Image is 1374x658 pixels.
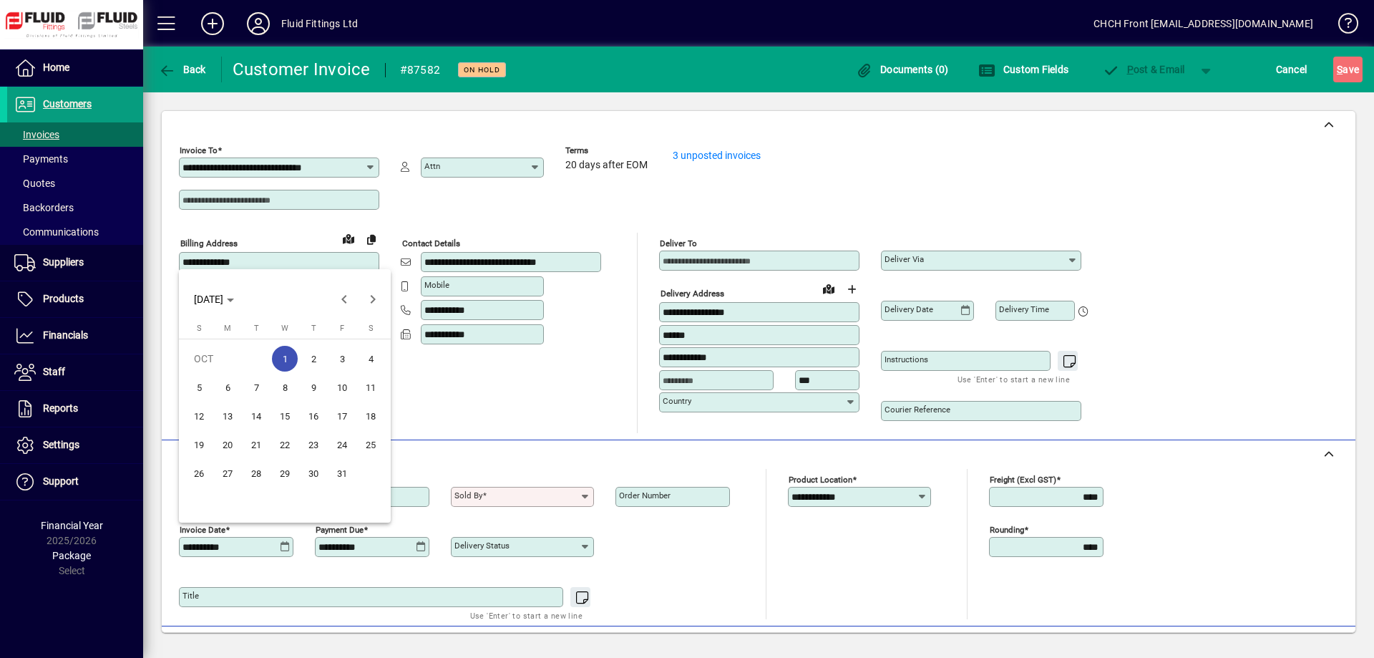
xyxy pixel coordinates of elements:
[301,460,326,486] span: 30
[243,460,269,486] span: 28
[328,402,356,430] button: Fri Oct 17 2025
[188,286,240,312] button: Choose month and year
[194,294,223,305] span: [DATE]
[215,374,240,400] span: 6
[328,344,356,373] button: Fri Oct 03 2025
[242,430,271,459] button: Tue Oct 21 2025
[243,432,269,458] span: 21
[271,402,299,430] button: Wed Oct 15 2025
[271,430,299,459] button: Wed Oct 22 2025
[186,460,212,486] span: 26
[213,459,242,488] button: Mon Oct 27 2025
[272,346,298,372] span: 1
[197,324,202,333] span: S
[186,403,212,429] span: 12
[213,373,242,402] button: Mon Oct 06 2025
[243,374,269,400] span: 7
[340,324,344,333] span: F
[369,324,374,333] span: S
[311,324,316,333] span: T
[358,374,384,400] span: 11
[215,403,240,429] span: 13
[299,402,328,430] button: Thu Oct 16 2025
[356,344,385,373] button: Sat Oct 04 2025
[185,402,213,430] button: Sun Oct 12 2025
[242,402,271,430] button: Tue Oct 14 2025
[329,432,355,458] span: 24
[329,460,355,486] span: 31
[328,430,356,459] button: Fri Oct 24 2025
[299,459,328,488] button: Thu Oct 30 2025
[242,373,271,402] button: Tue Oct 07 2025
[185,459,213,488] button: Sun Oct 26 2025
[299,344,328,373] button: Thu Oct 02 2025
[213,430,242,459] button: Mon Oct 20 2025
[243,403,269,429] span: 14
[242,459,271,488] button: Tue Oct 28 2025
[272,432,298,458] span: 22
[301,403,326,429] span: 16
[272,403,298,429] span: 15
[356,402,385,430] button: Sat Oct 18 2025
[272,460,298,486] span: 29
[356,373,385,402] button: Sat Oct 11 2025
[271,373,299,402] button: Wed Oct 08 2025
[186,432,212,458] span: 19
[301,432,326,458] span: 23
[271,344,299,373] button: Wed Oct 01 2025
[185,344,271,373] td: OCT
[329,346,355,372] span: 3
[301,374,326,400] span: 9
[186,374,212,400] span: 5
[356,430,385,459] button: Sat Oct 25 2025
[328,373,356,402] button: Fri Oct 10 2025
[359,285,387,314] button: Next month
[185,373,213,402] button: Sun Oct 05 2025
[224,324,231,333] span: M
[185,430,213,459] button: Sun Oct 19 2025
[215,460,240,486] span: 27
[330,285,359,314] button: Previous month
[301,346,326,372] span: 2
[329,374,355,400] span: 10
[281,324,288,333] span: W
[254,324,259,333] span: T
[299,430,328,459] button: Thu Oct 23 2025
[329,403,355,429] span: 17
[272,374,298,400] span: 8
[213,402,242,430] button: Mon Oct 13 2025
[358,403,384,429] span: 18
[328,459,356,488] button: Fri Oct 31 2025
[358,432,384,458] span: 25
[299,373,328,402] button: Thu Oct 09 2025
[358,346,384,372] span: 4
[215,432,240,458] span: 20
[271,459,299,488] button: Wed Oct 29 2025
